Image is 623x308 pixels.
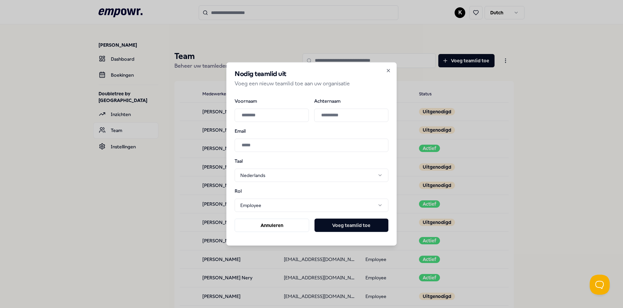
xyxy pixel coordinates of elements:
label: Voornaam [235,98,309,103]
label: Taal [235,158,269,163]
label: Rol [235,189,269,193]
button: Annuleren [235,219,309,232]
h2: Nodig teamlid uit [235,71,388,77]
p: Voeg een nieuw teamlid toe aan uw organisatie [235,79,388,88]
button: Voeg teamlid toe [314,219,388,232]
label: Email [235,128,388,133]
label: Achternaam [314,98,388,103]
